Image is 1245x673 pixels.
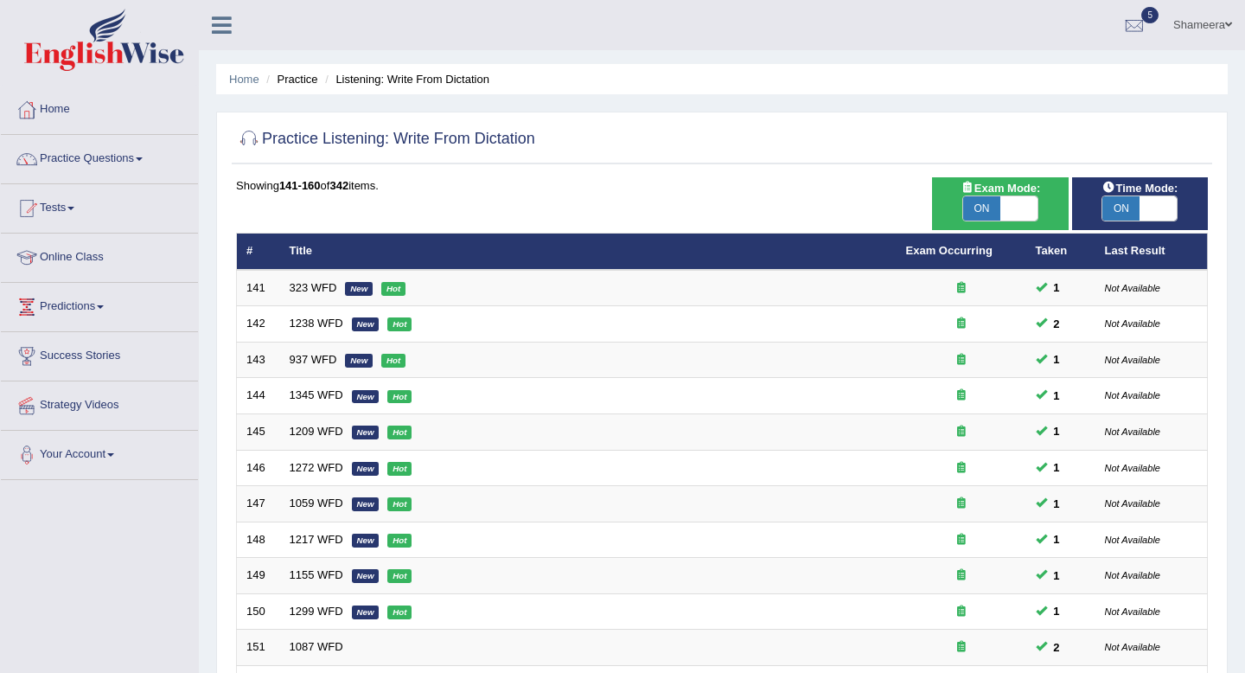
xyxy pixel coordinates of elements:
th: Title [280,234,897,270]
a: 1209 WFD [290,425,343,438]
h2: Practice Listening: Write From Dictation [236,126,535,152]
a: Home [1,86,198,129]
em: Hot [387,426,412,439]
small: Not Available [1105,498,1160,509]
div: Showing of items. [236,177,1208,194]
a: Tests [1,184,198,228]
b: 141-160 [279,179,321,192]
span: You can still take this question [1047,495,1067,513]
small: Not Available [1105,318,1160,329]
em: Hot [387,317,412,331]
td: 151 [237,630,280,666]
a: Success Stories [1,332,198,375]
em: Hot [387,497,412,511]
td: 146 [237,450,280,486]
td: 148 [237,522,280,558]
span: You can still take this question [1047,638,1067,657]
span: You can still take this question [1047,387,1067,405]
th: Taken [1026,234,1095,270]
span: You can still take this question [1047,350,1067,369]
div: Exam occurring question [906,604,1017,620]
a: 1345 WFD [290,388,343,401]
a: Practice Questions [1,135,198,178]
em: New [352,390,380,404]
a: Exam Occurring [906,244,993,257]
b: 342 [329,179,348,192]
td: 145 [237,414,280,451]
span: You can still take this question [1047,422,1067,440]
li: Practice [262,71,317,87]
a: 1087 WFD [290,640,343,653]
span: You can still take this question [1047,567,1067,585]
em: Hot [387,606,412,619]
small: Not Available [1105,390,1160,401]
span: ON [1102,196,1140,221]
div: Exam occurring question [906,496,1017,512]
a: Your Account [1,431,198,474]
small: Not Available [1105,570,1160,580]
em: New [352,426,380,439]
div: Exam occurring question [906,388,1017,404]
small: Not Available [1105,426,1160,437]
em: Hot [387,462,412,476]
div: Exam occurring question [906,532,1017,548]
a: 937 WFD [290,353,337,366]
div: Exam occurring question [906,352,1017,369]
em: Hot [387,534,412,548]
div: Exam occurring question [906,460,1017,477]
a: Predictions [1,283,198,326]
em: New [345,282,373,296]
a: 1155 WFD [290,568,343,581]
th: Last Result [1095,234,1208,270]
span: You can still take this question [1047,315,1067,333]
a: 1272 WFD [290,461,343,474]
div: Exam occurring question [906,567,1017,584]
div: Show exams occurring in exams [932,177,1068,230]
td: 150 [237,593,280,630]
small: Not Available [1105,283,1160,293]
span: You can still take this question [1047,458,1067,477]
th: # [237,234,280,270]
div: Exam occurring question [906,316,1017,332]
a: Home [229,73,259,86]
small: Not Available [1105,606,1160,617]
span: Exam Mode: [954,179,1047,197]
em: New [352,534,380,548]
span: You can still take this question [1047,279,1067,297]
em: New [352,497,380,511]
small: Not Available [1105,642,1160,652]
em: Hot [387,390,412,404]
em: New [352,569,380,583]
a: 1059 WFD [290,497,343,510]
div: Exam occurring question [906,424,1017,440]
td: 143 [237,342,280,378]
a: 323 WFD [290,281,337,294]
span: 5 [1141,7,1159,23]
td: 147 [237,486,280,522]
a: Strategy Videos [1,381,198,425]
small: Not Available [1105,535,1160,545]
div: Exam occurring question [906,639,1017,656]
em: New [345,354,373,368]
em: New [352,606,380,619]
span: You can still take this question [1047,530,1067,548]
em: Hot [381,282,405,296]
span: Time Mode: [1095,179,1184,197]
a: Online Class [1,234,198,277]
a: 1238 WFD [290,317,343,330]
li: Listening: Write From Dictation [321,71,489,87]
em: Hot [381,354,405,368]
em: New [352,462,380,476]
div: Exam occurring question [906,280,1017,297]
span: ON [963,196,1000,221]
td: 149 [237,558,280,594]
em: Hot [387,569,412,583]
small: Not Available [1105,355,1160,365]
a: 1217 WFD [290,533,343,546]
span: You can still take this question [1047,602,1067,620]
em: New [352,317,380,331]
td: 141 [237,270,280,306]
small: Not Available [1105,463,1160,473]
a: 1299 WFD [290,605,343,618]
td: 142 [237,306,280,343]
